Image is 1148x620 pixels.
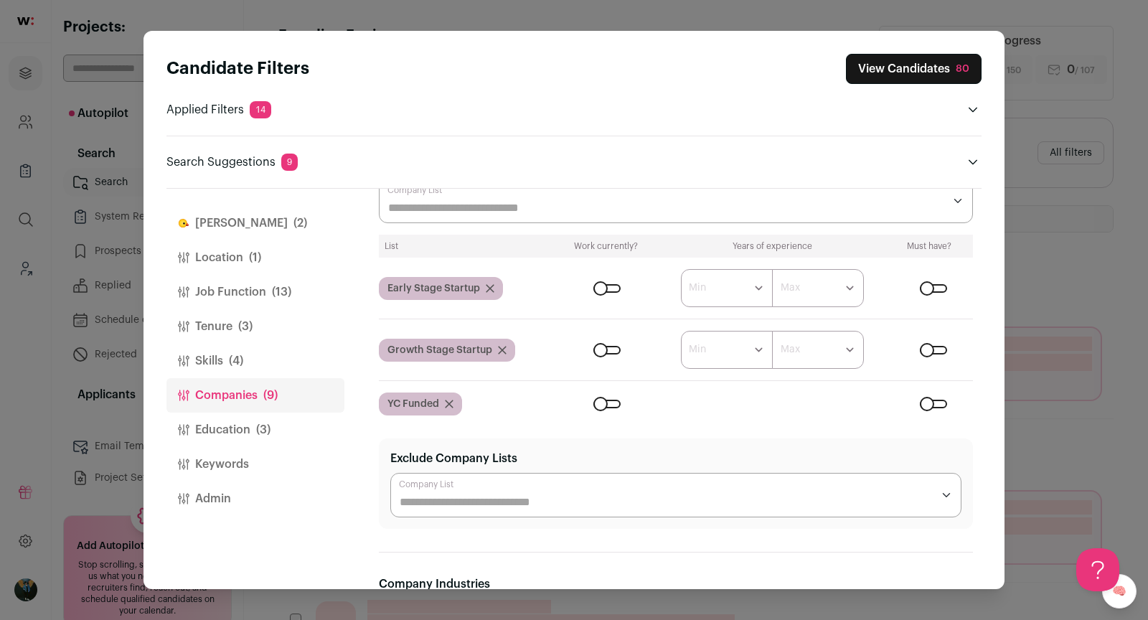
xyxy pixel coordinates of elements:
[385,240,547,252] div: List
[665,240,880,252] div: Years of experience
[166,344,344,378] button: Skills(4)
[166,240,344,275] button: Location(1)
[166,378,344,413] button: Companies(9)
[1102,574,1137,609] a: 🧠
[293,215,307,232] span: (2)
[166,60,309,77] strong: Candidate Filters
[249,249,261,266] span: (1)
[238,318,253,335] span: (3)
[689,342,706,357] label: Min
[558,240,654,252] div: Work currently?
[166,206,344,240] button: [PERSON_NAME](2)
[379,576,490,593] label: Company Industries
[781,281,800,295] label: Max
[166,482,344,516] button: Admin
[846,54,982,84] button: Close search preferences
[390,450,517,467] label: Exclude Company Lists
[250,101,271,118] span: 14
[272,283,291,301] span: (13)
[956,62,969,76] div: 80
[166,154,298,171] p: Search Suggestions
[166,413,344,447] button: Education(3)
[387,343,492,357] span: Growth Stage Startup
[891,240,967,252] div: Must have?
[166,101,271,118] p: Applied Filters
[781,342,800,357] label: Max
[256,421,270,438] span: (3)
[1076,548,1119,591] iframe: Help Scout Beacon - Open
[689,281,706,295] label: Min
[387,281,480,296] span: Early Stage Startup
[166,309,344,344] button: Tenure(3)
[229,352,243,370] span: (4)
[166,447,344,482] button: Keywords
[281,154,298,171] span: 9
[263,387,278,404] span: (9)
[166,275,344,309] button: Job Function(13)
[387,397,439,411] span: YC Funded
[964,101,982,118] button: Open applied filters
